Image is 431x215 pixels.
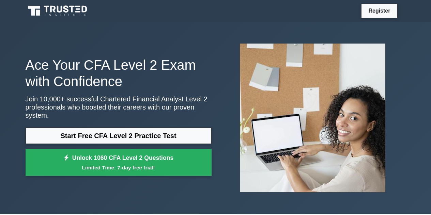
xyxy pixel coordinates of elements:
h1: Ace Your CFA Level 2 Exam with Confidence [26,57,212,89]
a: Register [364,6,394,15]
small: Limited Time: 7-day free trial! [34,164,203,171]
a: Unlock 1060 CFA Level 2 QuestionsLimited Time: 7-day free trial! [26,149,212,176]
p: Join 10,000+ successful Chartered Financial Analyst Level 2 professionals who boosted their caree... [26,95,212,119]
a: Start Free CFA Level 2 Practice Test [26,128,212,144]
